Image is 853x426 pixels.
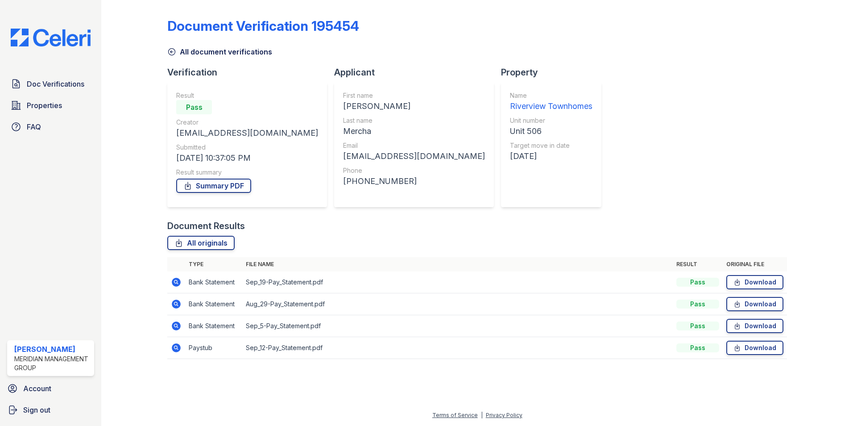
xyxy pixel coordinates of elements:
[4,401,98,419] a: Sign out
[334,66,501,79] div: Applicant
[27,100,62,111] span: Properties
[510,91,592,100] div: Name
[510,91,592,113] a: Name Riverview Townhomes
[176,168,318,177] div: Result summary
[176,152,318,164] div: [DATE] 10:37:05 PM
[726,341,783,355] a: Download
[676,322,719,330] div: Pass
[176,127,318,139] div: [EMAIL_ADDRESS][DOMAIN_NAME]
[176,91,318,100] div: Result
[167,220,245,232] div: Document Results
[176,143,318,152] div: Submitted
[343,125,485,138] div: Mercha
[176,118,318,127] div: Creator
[673,257,723,271] th: Result
[726,297,783,311] a: Download
[242,257,673,271] th: File name
[185,337,242,359] td: Paystub
[343,150,485,163] div: [EMAIL_ADDRESS][DOMAIN_NAME]
[343,175,485,188] div: [PHONE_NUMBER]
[343,166,485,175] div: Phone
[185,315,242,337] td: Bank Statement
[176,179,251,193] a: Summary PDF
[242,337,673,359] td: Sep_12-Pay_Statement.pdf
[167,66,334,79] div: Verification
[167,18,359,34] div: Document Verification 195454
[726,319,783,333] a: Download
[723,257,787,271] th: Original file
[7,118,94,136] a: FAQ
[185,271,242,293] td: Bank Statement
[4,380,98,397] a: Account
[242,271,673,293] td: Sep_19-Pay_Statement.pdf
[23,383,51,394] span: Account
[726,275,783,289] a: Download
[167,236,235,250] a: All originals
[23,405,50,415] span: Sign out
[343,141,485,150] div: Email
[510,100,592,113] div: Riverview Townhomes
[676,300,719,309] div: Pass
[27,79,84,89] span: Doc Verifications
[14,355,91,372] div: Meridian Management Group
[343,116,485,125] div: Last name
[242,315,673,337] td: Sep_5-Pay_Statement.pdf
[676,343,719,352] div: Pass
[510,125,592,138] div: Unit 506
[185,257,242,271] th: Type
[185,293,242,315] td: Bank Statement
[14,344,91,355] div: [PERSON_NAME]
[486,412,522,418] a: Privacy Policy
[676,278,719,287] div: Pass
[510,116,592,125] div: Unit number
[167,46,272,57] a: All document verifications
[432,412,478,418] a: Terms of Service
[481,412,483,418] div: |
[27,121,41,132] span: FAQ
[7,75,94,93] a: Doc Verifications
[510,150,592,163] div: [DATE]
[510,141,592,150] div: Target move in date
[343,91,485,100] div: First name
[4,29,98,46] img: CE_Logo_Blue-a8612792a0a2168367f1c8372b55b34899dd931a85d93a1a3d3e32e68fde9ad4.png
[343,100,485,113] div: [PERSON_NAME]
[7,96,94,114] a: Properties
[501,66,609,79] div: Property
[176,100,212,114] div: Pass
[242,293,673,315] td: Aug_29-Pay_Statement.pdf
